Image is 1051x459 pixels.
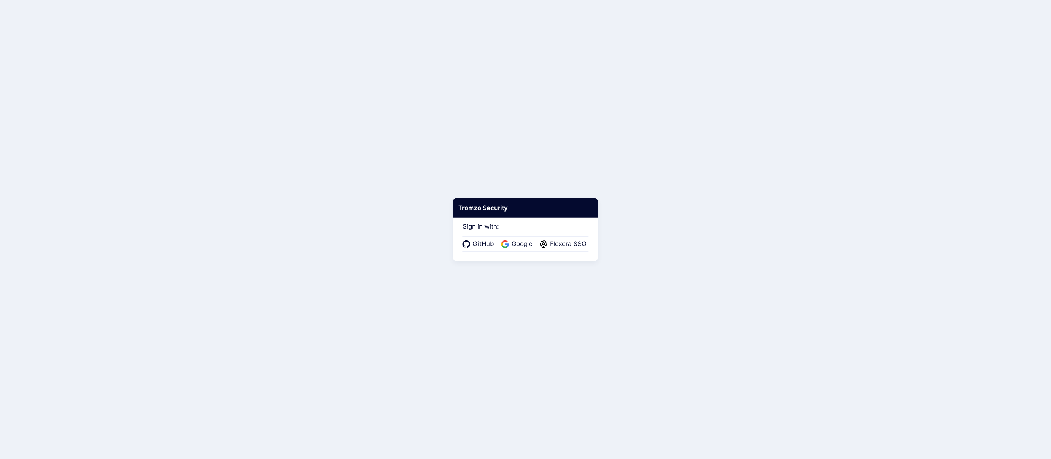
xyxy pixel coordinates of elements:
a: GitHub [463,239,496,249]
span: Flexera SSO [548,239,589,249]
a: Flexera SSO [540,239,589,249]
a: Google [501,239,535,249]
div: Tromzo Security [453,198,598,218]
span: Google [509,239,535,249]
div: Sign in with: [463,212,589,251]
span: GitHub [470,239,496,249]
